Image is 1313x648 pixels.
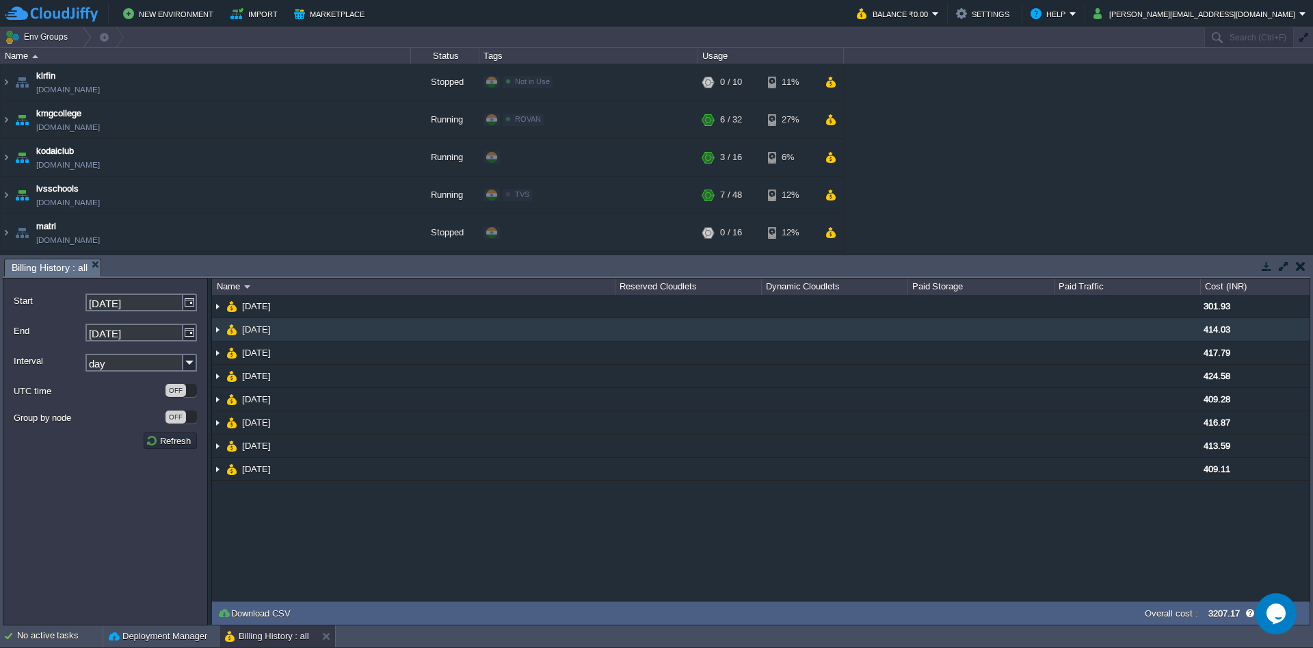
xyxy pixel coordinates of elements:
img: AMDAwAAAACH5BAEAAAAALAAAAAABAAEAAAICRAEAOw== [212,458,223,480]
span: [DOMAIN_NAME] [36,158,100,172]
label: UTC time [14,384,164,398]
button: [PERSON_NAME][EMAIL_ADDRESS][DOMAIN_NAME] [1093,5,1299,22]
span: 409.28 [1204,394,1230,404]
div: Running [411,139,479,176]
img: AMDAwAAAACH5BAEAAAAALAAAAAABAAEAAAICRAEAOw== [12,101,31,138]
img: AMDAwAAAACH5BAEAAAAALAAAAAABAAEAAAICRAEAOw== [12,177,31,213]
div: Paid Traffic [1055,278,1200,295]
div: Name [1,48,410,64]
img: AMDAwAAAACH5BAEAAAAALAAAAAABAAEAAAICRAEAOw== [12,64,31,101]
div: OFF [165,411,186,424]
span: 417.79 [1204,348,1230,358]
img: AMDAwAAAACH5BAEAAAAALAAAAAABAAEAAAICRAEAOw== [226,458,237,480]
img: AMDAwAAAACH5BAEAAAAALAAAAAABAAEAAAICRAEAOw== [212,411,223,434]
a: [DATE] [241,440,273,452]
a: [DATE] [241,300,273,312]
img: AMDAwAAAACH5BAEAAAAALAAAAAABAAEAAAICRAEAOw== [12,214,31,251]
div: 27% [768,101,812,138]
img: AMDAwAAAACH5BAEAAAAALAAAAAABAAEAAAICRAEAOw== [1,101,12,138]
button: Import [230,5,282,22]
span: Billing History : all [12,259,88,276]
img: AMDAwAAAACH5BAEAAAAALAAAAAABAAEAAAICRAEAOw== [226,365,237,387]
label: Interval [14,354,84,368]
img: AMDAwAAAACH5BAEAAAAALAAAAAABAAEAAAICRAEAOw== [212,388,223,411]
div: 6% [768,139,812,176]
button: Env Groups [5,27,72,47]
div: 0 / 10 [720,64,742,101]
span: 414.03 [1204,324,1230,335]
label: Start [14,294,84,308]
div: Paid Storage [909,278,1054,295]
a: [DOMAIN_NAME] [36,196,100,209]
div: 3 / 32 [720,252,742,289]
span: 424.58 [1204,371,1230,381]
img: AMDAwAAAACH5BAEAAAAALAAAAAABAAEAAAICRAEAOw== [212,318,223,341]
div: 0 / 16 [720,214,742,251]
img: AMDAwAAAACH5BAEAAAAALAAAAAABAAEAAAICRAEAOw== [226,388,237,411]
img: AMDAwAAAACH5BAEAAAAALAAAAAABAAEAAAICRAEAOw== [1,64,12,101]
span: [DATE] [241,393,273,405]
img: AMDAwAAAACH5BAEAAAAALAAAAAABAAEAAAICRAEAOw== [226,295,237,317]
img: AMDAwAAAACH5BAEAAAAALAAAAAABAAEAAAICRAEAOw== [212,341,223,364]
div: 6 / 32 [720,101,742,138]
img: AMDAwAAAACH5BAEAAAAALAAAAAABAAEAAAICRAEAOw== [12,139,31,176]
div: Running [411,177,479,213]
a: [DATE] [241,463,273,475]
span: 409.11 [1204,464,1230,474]
div: OFF [165,384,186,397]
div: 12% [768,177,812,213]
span: 416.87 [1204,417,1230,428]
span: lvsschools [36,182,79,196]
a: [DATE] [241,417,273,428]
div: Cost (INR) [1202,278,1310,295]
img: AMDAwAAAACH5BAEAAAAALAAAAAABAAEAAAICRAEAOw== [226,435,237,457]
div: 63% [768,252,812,289]
img: AMDAwAAAACH5BAEAAAAALAAAAAABAAEAAAICRAEAOw== [32,55,38,58]
span: Not in Use [515,77,550,86]
img: AMDAwAAAACH5BAEAAAAALAAAAAABAAEAAAICRAEAOw== [226,341,237,364]
button: Download CSV [217,607,295,619]
img: AMDAwAAAACH5BAEAAAAALAAAAAABAAEAAAICRAEAOw== [244,285,250,289]
span: matri [36,220,56,233]
a: [DATE] [241,370,273,382]
button: New Environment [123,5,217,22]
img: AMDAwAAAACH5BAEAAAAALAAAAAABAAEAAAICRAEAOw== [1,177,12,213]
button: Refresh [146,435,195,447]
a: kodaiclub [36,144,74,158]
label: Group by node [14,411,164,425]
span: 301.93 [1204,301,1230,311]
img: AMDAwAAAACH5BAEAAAAALAAAAAABAAEAAAICRAEAOw== [1,139,12,176]
div: Status [412,48,479,64]
div: 7 / 48 [720,177,742,213]
img: AMDAwAAAACH5BAEAAAAALAAAAAABAAEAAAICRAEAOw== [226,318,237,341]
iframe: chat widget [1256,593,1299,634]
img: AMDAwAAAACH5BAEAAAAALAAAAAABAAEAAAICRAEAOw== [1,214,12,251]
a: [DATE] [241,324,273,335]
button: Billing History : all [225,630,309,643]
button: Settings [956,5,1013,22]
a: kmgcollege [36,107,81,120]
a: klrfin [36,69,55,83]
div: 11% [768,64,812,101]
div: 12% [768,214,812,251]
img: AMDAwAAAACH5BAEAAAAALAAAAAABAAEAAAICRAEAOw== [12,252,31,289]
img: AMDAwAAAACH5BAEAAAAALAAAAAABAAEAAAICRAEAOw== [212,295,223,317]
span: ROVAN [515,115,541,123]
img: AMDAwAAAACH5BAEAAAAALAAAAAABAAEAAAICRAEAOw== [1,252,12,289]
div: Stopped [411,64,479,101]
button: Help [1031,5,1070,22]
label: 3207.17 [1208,608,1240,619]
button: Marketplace [294,5,369,22]
label: End [14,324,84,338]
button: Balance ₹0.00 [857,5,932,22]
div: Tags [480,48,698,64]
span: 413.59 [1204,441,1230,451]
